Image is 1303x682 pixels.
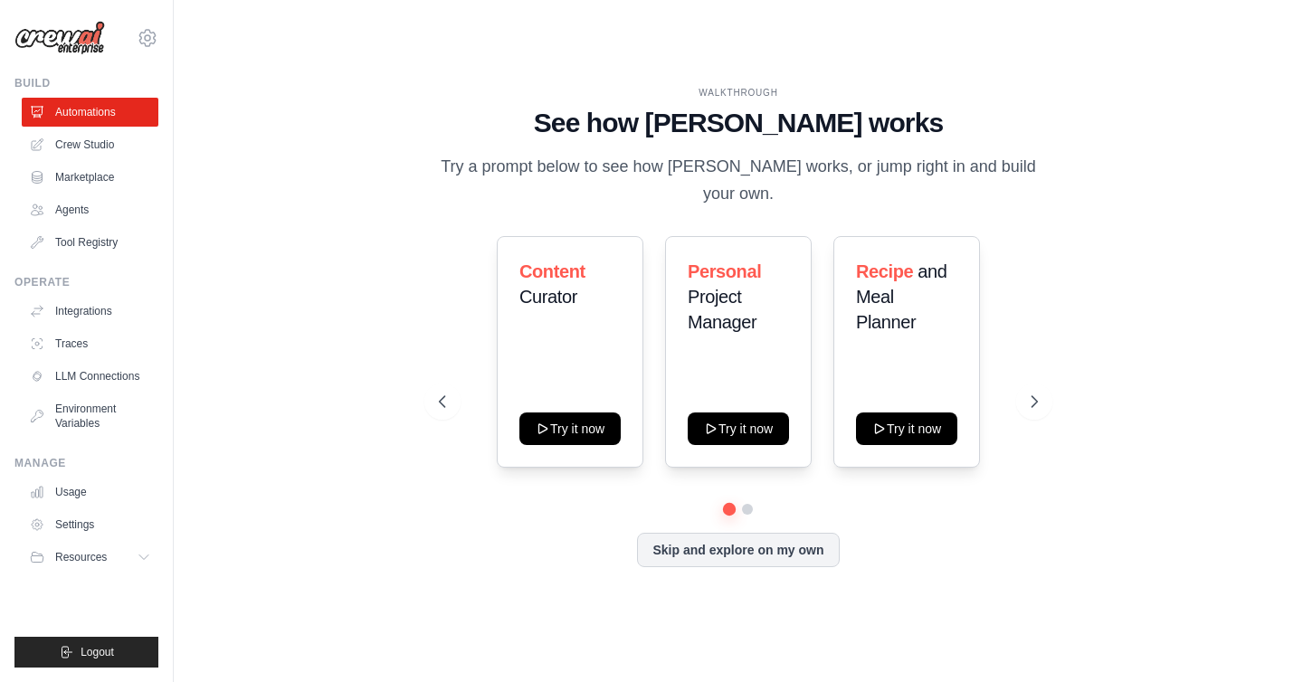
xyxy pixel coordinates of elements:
[856,261,913,281] span: Recipe
[22,329,158,358] a: Traces
[688,412,789,445] button: Try it now
[22,195,158,224] a: Agents
[14,275,158,289] div: Operate
[22,228,158,257] a: Tool Registry
[14,21,105,55] img: Logo
[22,98,158,127] a: Automations
[637,533,839,567] button: Skip and explore on my own
[688,261,761,281] span: Personal
[22,543,158,572] button: Resources
[14,637,158,668] button: Logout
[14,456,158,470] div: Manage
[22,362,158,391] a: LLM Connections
[22,394,158,438] a: Environment Variables
[439,86,1038,99] div: WALKTHROUGH
[439,107,1038,139] h1: See how [PERSON_NAME] works
[519,412,621,445] button: Try it now
[856,412,957,445] button: Try it now
[22,163,158,192] a: Marketplace
[55,550,107,564] span: Resources
[688,287,756,332] span: Project Manager
[22,130,158,159] a: Crew Studio
[519,261,585,281] span: Content
[856,261,947,332] span: and Meal Planner
[439,154,1038,207] p: Try a prompt below to see how [PERSON_NAME] works, or jump right in and build your own.
[81,645,114,659] span: Logout
[14,76,158,90] div: Build
[519,287,577,307] span: Curator
[22,478,158,507] a: Usage
[22,297,158,326] a: Integrations
[22,510,158,539] a: Settings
